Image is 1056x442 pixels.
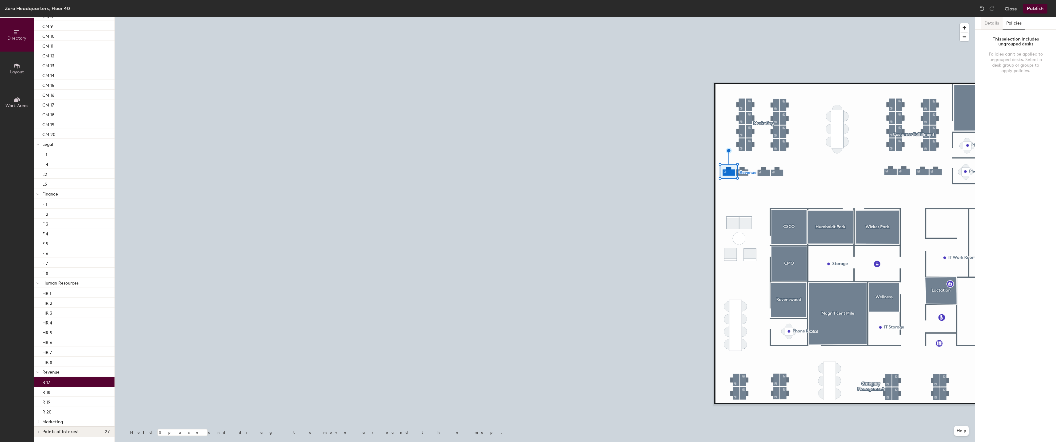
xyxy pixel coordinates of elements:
[5,5,70,12] div: Zoro Headquarters, Floor 40
[42,110,54,118] p: CM 18
[42,22,53,29] p: CM 9
[42,32,55,39] p: CM 10
[42,249,48,256] p: F 6
[42,120,54,127] p: CM 19
[42,419,63,425] span: Marketing
[42,150,47,157] p: L 1
[954,426,969,436] button: Help
[42,160,48,167] p: L 4
[42,180,47,187] p: L3
[988,52,1044,74] div: Policies can't be applied to ungrouped desks. Select a desk group or groups to apply policies.
[42,299,52,306] p: HR 2
[105,429,110,434] span: 27
[42,388,50,395] p: R 18
[42,210,48,217] p: F 2
[42,370,60,375] span: Revenue
[1023,4,1047,14] button: Publish
[42,239,48,246] p: F 5
[42,42,53,49] p: CM 11
[42,358,52,365] p: HR 8
[42,52,54,59] p: CM 12
[6,103,28,108] span: Work Areas
[42,338,52,345] p: HR 6
[42,81,54,88] p: CM 15
[42,142,53,147] span: Legal
[42,200,47,207] p: F 1
[42,61,54,68] p: CM 13
[42,328,52,335] p: HR 5
[7,36,26,41] span: Directory
[42,289,51,296] p: HR 1
[42,319,52,326] p: HR 4
[42,101,54,108] p: CM 17
[1003,17,1025,30] button: Policies
[42,91,54,98] p: CM 16
[42,281,79,286] span: Human Resources
[42,130,56,137] p: CM 20
[988,37,1044,47] div: This selection includes ungrouped desks
[42,192,58,197] span: Finance
[42,230,48,237] p: F 4
[42,269,48,276] p: F 8
[42,408,52,415] p: R 20
[42,378,50,385] p: R 17
[42,398,50,405] p: R 19
[42,170,47,177] p: L2
[42,348,52,355] p: HR 7
[10,69,24,75] span: Layout
[1005,4,1017,14] button: Close
[981,17,1003,30] button: Details
[42,309,52,316] p: HR 3
[42,71,54,78] p: CM 14
[979,6,985,12] img: Undo
[42,220,48,227] p: F 3
[42,259,48,266] p: F 7
[989,6,995,12] img: Redo
[42,429,79,434] span: Points of interest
